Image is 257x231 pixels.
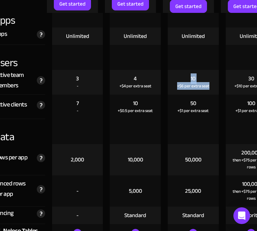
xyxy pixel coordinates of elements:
[133,99,138,107] div: 10
[182,32,205,40] div: Unlimited
[71,156,84,164] div: 2,000
[124,32,147,40] div: Unlimited
[76,212,78,219] div: -
[190,99,196,107] div: 50
[128,156,143,164] div: 10,000
[177,107,209,114] div: +$1 per extra seat
[233,207,250,224] div: Open Intercom Messenger
[76,99,79,107] div: 7
[177,82,209,89] div: +$6 per extra seat
[185,187,201,195] div: 25,000
[182,212,204,219] div: Standard
[76,187,78,195] div: -
[77,107,78,114] div: -
[124,212,146,219] div: Standard
[129,187,142,195] div: 5,000
[185,156,201,164] div: 50,000
[119,82,151,89] div: +$4 per extra seat
[191,75,196,82] div: 10
[134,75,137,82] div: 4
[247,99,255,107] div: 100
[118,107,153,114] div: +$0.5 per extra seat
[248,75,254,82] div: 30
[76,75,79,82] div: 3
[66,32,89,40] div: Unlimited
[77,82,78,89] div: -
